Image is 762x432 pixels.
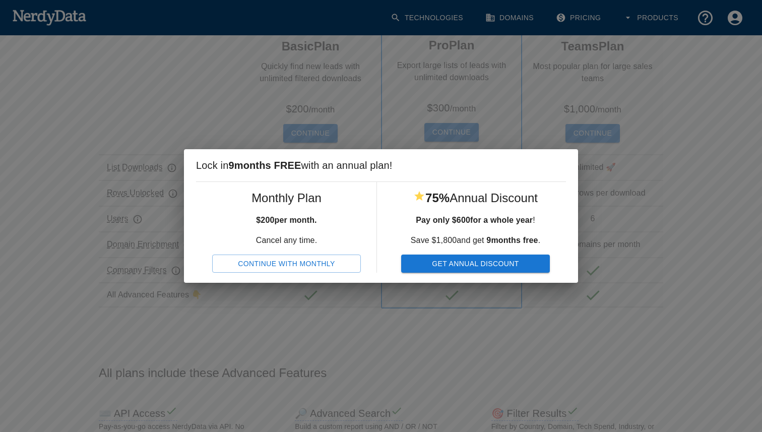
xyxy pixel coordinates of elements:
[401,214,550,226] p: !
[712,360,750,399] iframe: Drift Widget Chat Controller
[212,190,361,206] h5: Monthly Plan
[256,216,316,224] b: $ 200 per month.
[401,190,550,206] h5: Annual Discount
[416,216,533,224] b: Pay only $ 600 for a whole year
[212,255,361,273] button: Continue With Monthly
[401,234,550,246] p: Save $ 1,800 and get .
[212,234,361,246] p: Cancel any time.
[228,160,301,171] b: 9 months FREE
[425,191,450,205] b: 75%
[401,255,550,273] button: Get Annual Discount
[184,149,578,181] h2: Lock in with an annual plan!
[486,236,538,244] b: 9 months free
